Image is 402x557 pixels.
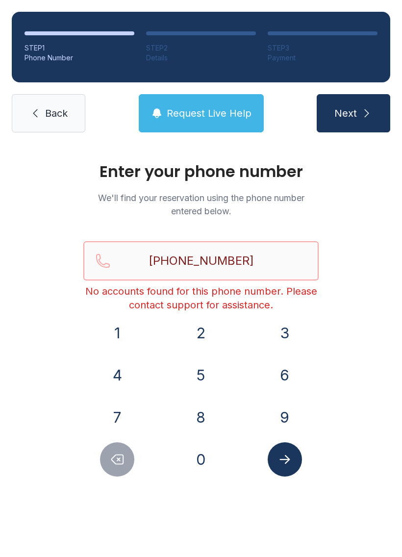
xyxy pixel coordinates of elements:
p: We'll find your reservation using the phone number entered below. [83,191,319,218]
button: 3 [268,316,302,350]
button: 6 [268,358,302,392]
input: Reservation phone number [83,241,319,280]
button: Delete number [100,442,134,477]
div: STEP 1 [25,43,134,53]
div: STEP 3 [268,43,377,53]
div: STEP 2 [146,43,256,53]
button: 1 [100,316,134,350]
div: Phone Number [25,53,134,63]
button: 7 [100,400,134,434]
span: Next [334,106,357,120]
div: No accounts found for this phone number. Please contact support for assistance. [83,284,319,312]
button: 9 [268,400,302,434]
div: Details [146,53,256,63]
button: 4 [100,358,134,392]
button: Submit lookup form [268,442,302,477]
button: 0 [184,442,218,477]
button: 5 [184,358,218,392]
span: Back [45,106,68,120]
button: 2 [184,316,218,350]
span: Request Live Help [167,106,251,120]
div: Payment [268,53,377,63]
button: 8 [184,400,218,434]
h1: Enter your phone number [83,164,319,179]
